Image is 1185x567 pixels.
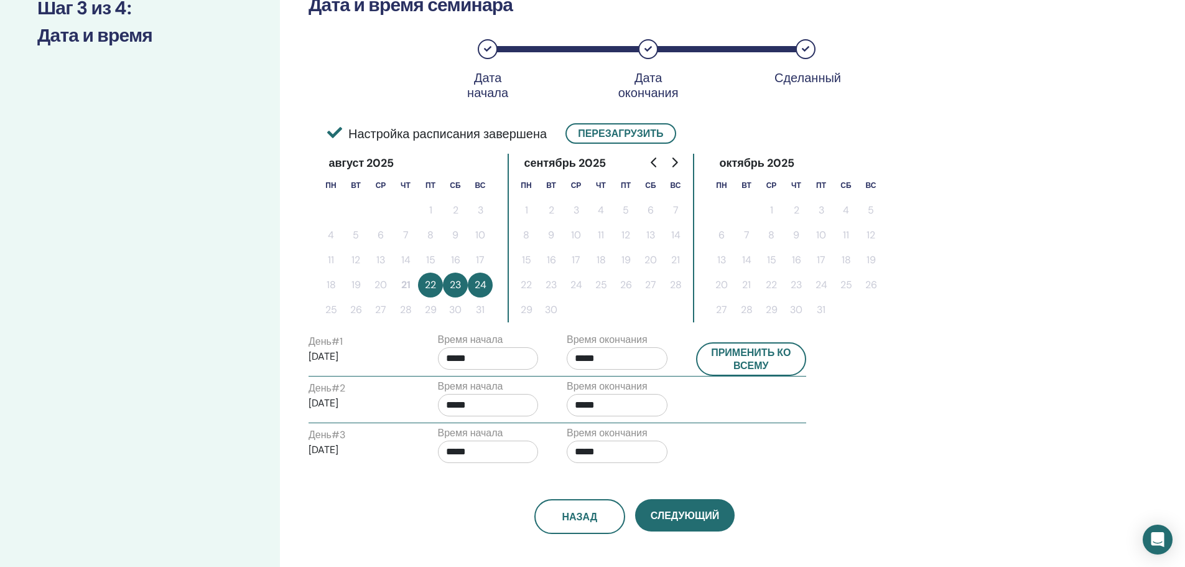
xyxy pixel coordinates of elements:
button: 29 [759,298,784,322]
button: 15 [514,248,539,273]
button: 18 [318,273,343,298]
button: Применить ко всему [696,342,807,376]
button: 21 [393,273,418,298]
button: 13 [368,248,393,273]
button: 7 [663,198,688,223]
th: суббота [443,173,468,198]
button: 4 [834,198,858,223]
button: 25 [834,273,858,298]
button: 25 [588,273,613,298]
button: 6 [638,198,663,223]
button: 1 [418,198,443,223]
button: 9 [784,223,809,248]
button: 29 [418,298,443,322]
button: 27 [709,298,734,322]
button: 7 [393,223,418,248]
button: 22 [759,273,784,298]
button: 17 [468,248,493,273]
button: 11 [588,223,613,248]
th: понедельник [318,173,343,198]
button: 8 [418,223,443,248]
button: 9 [443,223,468,248]
button: 14 [393,248,418,273]
th: вторник [539,173,564,198]
div: август 2025 [318,154,404,173]
th: пятница [613,173,638,198]
button: 16 [443,248,468,273]
button: 13 [638,223,663,248]
button: Назад [534,499,625,534]
span: Настройка расписания завершена [327,124,547,143]
th: среда [368,173,393,198]
button: 31 [809,298,834,322]
button: 26 [858,273,883,298]
button: 2 [443,198,468,223]
th: пятница [418,173,443,198]
button: 23 [443,273,468,298]
p: [DATE] [309,396,409,411]
label: День # 2 [309,381,345,396]
button: 16 [539,248,564,273]
button: 5 [858,198,883,223]
button: 24 [564,273,588,298]
button: 18 [834,248,858,273]
button: 4 [318,223,343,248]
button: 31 [468,298,493,322]
button: 6 [368,223,393,248]
button: 28 [734,298,759,322]
th: понедельник [709,173,734,198]
button: 3 [809,198,834,223]
th: воскресенье [858,173,883,198]
button: 11 [318,248,343,273]
button: 12 [613,223,638,248]
label: Время окончания [567,426,648,441]
label: День # 3 [309,428,345,443]
button: Go to next month [664,150,684,175]
button: 10 [564,223,588,248]
button: 22 [418,273,443,298]
button: 20 [638,248,663,273]
button: 17 [809,248,834,273]
th: вторник [343,173,368,198]
button: 21 [663,248,688,273]
button: 26 [613,273,638,298]
button: 10 [809,223,834,248]
label: Время окончания [567,332,648,347]
label: Время начала [438,426,503,441]
button: 4 [588,198,613,223]
th: вторник [734,173,759,198]
button: 20 [709,273,734,298]
button: 29 [514,298,539,322]
button: 12 [858,223,883,248]
button: 7 [734,223,759,248]
div: Дата окончания [617,70,679,100]
th: воскресенье [663,173,688,198]
button: 3 [468,198,493,223]
h3: Дата и время [37,24,243,47]
label: Время начала [438,332,503,347]
button: 17 [564,248,588,273]
div: октябрь 2025 [709,154,804,173]
th: четверг [588,173,613,198]
button: 27 [638,273,663,298]
div: Сделанный [774,70,837,85]
button: 28 [663,273,688,298]
div: сентябрь 2025 [514,154,616,173]
button: 21 [734,273,759,298]
button: 9 [539,223,564,248]
button: 8 [759,223,784,248]
button: 19 [343,273,368,298]
button: 6 [709,223,734,248]
button: 30 [443,298,468,322]
button: 1 [759,198,784,223]
button: 24 [809,273,834,298]
button: 20 [368,273,393,298]
button: 5 [613,198,638,223]
button: 30 [539,298,564,322]
label: Время начала [438,379,503,394]
button: Go to previous month [644,150,664,175]
button: 15 [759,248,784,273]
th: четверг [393,173,418,198]
button: 12 [343,248,368,273]
button: 30 [784,298,809,322]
